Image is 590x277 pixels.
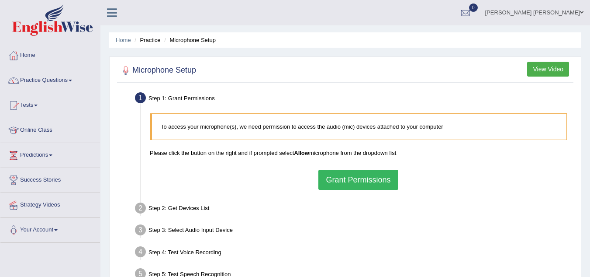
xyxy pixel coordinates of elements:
[131,244,577,263] div: Step 4: Test Voice Recording
[119,64,196,77] h2: Microphone Setup
[0,168,100,190] a: Success Stories
[131,200,577,219] div: Step 2: Get Devices List
[294,150,309,156] b: Allow
[131,90,577,109] div: Step 1: Grant Permissions
[0,93,100,115] a: Tests
[527,62,569,77] button: View Video
[132,36,160,44] li: Practice
[0,118,100,140] a: Online Class
[0,43,100,65] a: Home
[0,68,100,90] a: Practice Questions
[150,149,567,157] p: Please click the button on the right and if prompted select microphone from the dropdown list
[162,36,216,44] li: Microphone Setup
[318,170,398,190] button: Grant Permissions
[116,37,131,43] a: Home
[0,218,100,240] a: Your Account
[161,123,558,131] p: To access your microphone(s), we need permission to access the audio (mic) devices attached to yo...
[469,4,478,12] span: 0
[131,222,577,241] div: Step 3: Select Audio Input Device
[0,193,100,215] a: Strategy Videos
[0,143,100,165] a: Predictions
